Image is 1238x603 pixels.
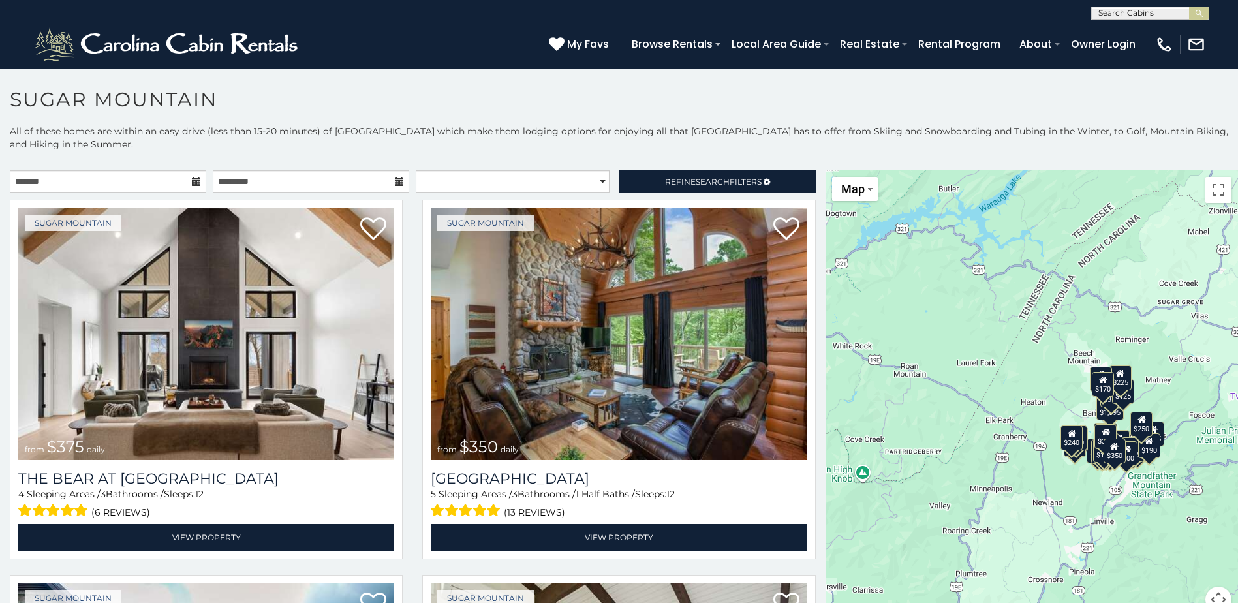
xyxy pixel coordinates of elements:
[437,444,457,454] span: from
[567,36,609,52] span: My Favs
[1205,177,1231,203] button: Toggle fullscreen view
[625,33,719,55] a: Browse Rentals
[1094,423,1116,448] div: $190
[512,488,518,500] span: 3
[18,470,394,487] a: The Bear At [GEOGRAPHIC_DATA]
[1122,437,1144,462] div: $195
[1060,425,1083,450] div: $240
[773,216,799,243] a: Add to favorites
[18,208,394,460] img: The Bear At Sugar Mountain
[437,215,534,231] a: Sugar Mountain
[431,470,807,487] h3: Grouse Moor Lodge
[504,504,565,521] span: (13 reviews)
[1130,412,1153,437] div: $250
[18,487,394,521] div: Sleeping Areas / Bathrooms / Sleeps:
[33,25,303,64] img: White-1-2.png
[431,208,807,460] a: Grouse Moor Lodge from $350 daily
[1142,422,1164,446] div: $155
[18,524,394,551] a: View Property
[1107,430,1130,455] div: $200
[431,524,807,551] a: View Property
[501,444,519,454] span: daily
[1096,395,1124,420] div: $1,095
[1091,439,1113,464] div: $155
[1187,35,1205,54] img: mail-regular-white.png
[666,488,675,500] span: 12
[1092,372,1114,397] div: $170
[87,444,105,454] span: daily
[47,437,84,456] span: $375
[576,488,635,500] span: 1 Half Baths /
[1094,424,1117,449] div: $300
[459,437,498,456] span: $350
[18,208,394,460] a: The Bear At Sugar Mountain from $375 daily
[101,488,106,500] span: 3
[1090,367,1112,392] div: $240
[195,488,204,500] span: 12
[832,177,878,201] button: Change map style
[431,470,807,487] a: [GEOGRAPHIC_DATA]
[25,215,121,231] a: Sugar Mountain
[619,170,815,193] a: RefineSearchFilters
[665,177,762,187] span: Refine Filters
[91,504,150,521] span: (6 reviews)
[18,488,24,500] span: 4
[18,470,394,487] h3: The Bear At Sugar Mountain
[725,33,828,55] a: Local Area Guide
[431,487,807,521] div: Sleeping Areas / Bathrooms / Sleeps:
[1138,433,1160,458] div: $190
[1093,438,1115,463] div: $175
[360,216,386,243] a: Add to favorites
[696,177,730,187] span: Search
[25,444,44,454] span: from
[1109,365,1132,390] div: $225
[431,208,807,460] img: Grouse Moor Lodge
[1155,35,1173,54] img: phone-regular-white.png
[833,33,906,55] a: Real Estate
[431,488,436,500] span: 5
[1103,439,1125,463] div: $350
[912,33,1007,55] a: Rental Program
[1095,423,1117,448] div: $265
[549,36,612,53] a: My Favs
[1112,379,1134,404] div: $125
[1115,441,1137,466] div: $500
[1064,33,1142,55] a: Owner Login
[1013,33,1059,55] a: About
[841,182,865,196] span: Map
